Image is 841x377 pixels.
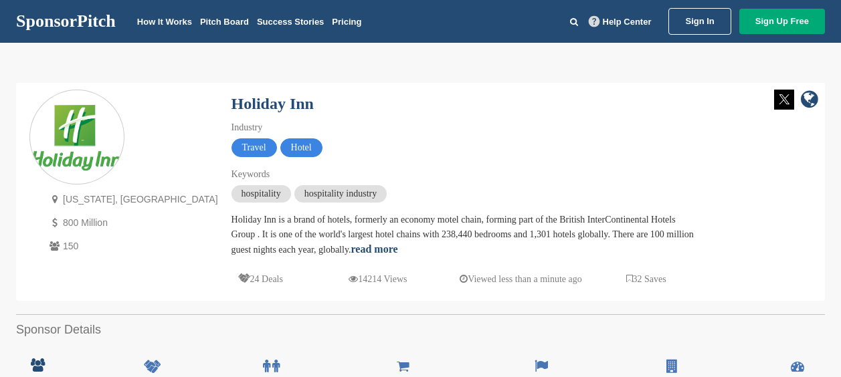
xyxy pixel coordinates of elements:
p: 14214 Views [349,271,407,287]
p: Viewed less than a minute ago [460,271,582,287]
p: 32 Saves [626,271,666,287]
div: Keywords [231,167,700,182]
h2: Sponsor Details [16,321,825,339]
div: Holiday Inn is a brand of hotels, formerly an economy motel chain, forming part of the British In... [231,213,700,257]
a: Success Stories [257,17,324,27]
a: SponsorPitch [16,13,116,30]
img: Sponsorpitch & Holiday Inn [30,105,124,170]
a: company link [801,90,818,112]
span: Travel [231,138,277,157]
a: Sign In [668,8,731,35]
a: read more [351,243,398,255]
p: [US_STATE], [GEOGRAPHIC_DATA] [46,191,218,208]
p: 800 Million [46,215,218,231]
a: Pitch Board [200,17,249,27]
a: Help Center [586,14,654,29]
a: How It Works [137,17,192,27]
span: hospitality industry [294,185,387,203]
a: Holiday Inn [231,95,314,112]
a: Pricing [332,17,361,27]
img: Twitter white [774,90,794,110]
span: Hotel [280,138,322,157]
div: Industry [231,120,700,135]
p: 24 Deals [238,271,283,287]
span: hospitality [231,185,291,203]
a: Sign Up Free [739,9,825,34]
p: 150 [46,238,218,255]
